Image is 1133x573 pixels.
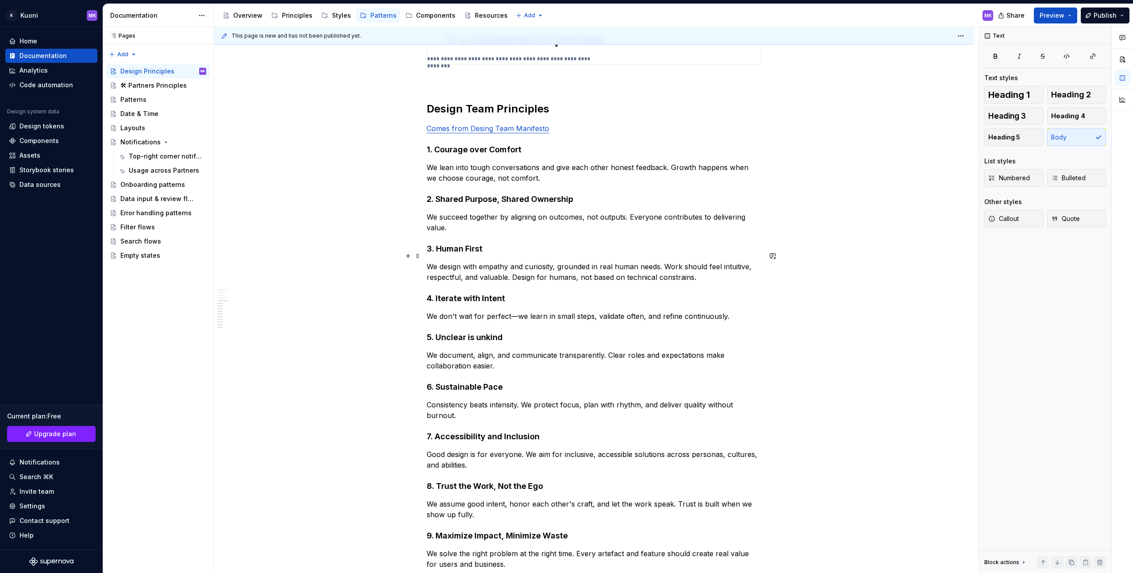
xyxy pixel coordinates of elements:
span: Quote [1051,214,1080,223]
div: Patterns [370,11,397,20]
div: Code automation [19,81,73,89]
strong: 9. Maximize Impact, Minimize Waste [427,531,568,540]
a: Settings [5,499,97,513]
div: Components [416,11,455,20]
p: Good design is for everyone. We aim for inclusive, accessible solutions across personas, cultures... [427,449,761,470]
a: Upgrade plan [7,426,96,442]
a: Analytics [5,63,97,77]
div: Home [19,37,37,46]
span: This page is new and has not been published yet. [231,32,361,39]
a: Code automation [5,78,97,92]
strong: 3. Human First [427,244,482,253]
strong: 7. Accessibility and Inclusion [427,432,540,441]
span: Heading 2 [1051,90,1091,99]
button: Heading 4 [1047,107,1106,125]
div: Contact support [19,516,69,525]
div: Data input & review flows [120,194,193,203]
a: Filter flows [106,220,210,234]
a: Assets [5,148,97,163]
button: KKuoniMK [2,6,101,25]
div: List styles [984,157,1016,166]
div: Settings [19,502,45,511]
div: Search flows [120,237,161,246]
button: Preview [1034,8,1077,23]
div: Overview [233,11,262,20]
div: Other styles [984,197,1022,206]
strong: 8. Trust the Work, Not the Ego [427,481,543,491]
div: Error handling patterns [120,209,192,217]
a: Resources [461,8,511,23]
button: Numbered [984,169,1044,187]
button: Notifications [5,455,97,469]
a: Components [5,134,97,148]
div: Text styles [984,74,1018,82]
div: Resources [475,11,508,20]
a: Search flows [106,234,210,248]
button: Heading 3 [984,107,1044,125]
div: Block actions [984,556,1027,569]
button: Heading 5 [984,128,1044,146]
strong: 5. Unclear is unkind [427,333,503,342]
span: Preview [1040,11,1064,20]
div: Usage across Partners [129,166,199,175]
span: Numbered [988,174,1030,182]
a: Design PrinciplesMK [106,64,210,78]
h2: Design Team Principles [427,102,761,116]
a: Date & Time [106,107,210,121]
button: Heading 1 [984,86,1044,104]
span: Heading 1 [988,90,1030,99]
span: Bulleted [1051,174,1086,182]
div: K [6,10,17,21]
a: Invite team [5,484,97,499]
button: Share [994,8,1030,23]
button: Publish [1081,8,1129,23]
strong: 6. Sustainable Pace [427,382,503,391]
div: Layouts [120,124,145,132]
button: Quote [1047,210,1106,228]
p: We document, align, and communicate transparently. Clear roles and expectations make collaboratio... [427,350,761,371]
div: Patterns [120,95,146,104]
span: Publish [1094,11,1117,20]
button: Heading 2 [1047,86,1106,104]
button: Add [106,48,139,61]
div: Design Principles [120,67,174,76]
strong: 4. Iterate with Intent [427,294,505,303]
a: Patterns [106,93,210,107]
a: Error handling patterns [106,206,210,220]
a: Layouts [106,121,210,135]
div: Invite team [19,487,54,496]
strong: 1. Courage over Comfort [427,145,521,154]
svg: Supernova Logo [29,557,73,566]
button: Callout [984,210,1044,228]
div: Documentation [110,11,194,20]
p: Consistency beats intensity. We protect focus, plan with rhythm, and deliver quality without burn... [427,399,761,421]
p: We design with empathy and curiosity, grounded in real human needs. Work should feel intuitive, r... [427,261,761,283]
a: 🛠 Partners Principles [106,78,210,93]
div: Page tree [219,7,511,24]
p: We lean into tough conversations and give each other honest feedback. Growth happens when we choo... [427,162,761,183]
div: Current plan : Free [7,412,96,421]
p: We don't wait for perfect—we learn in small steps, validate often, and refine continuously. [427,311,761,321]
a: Usage across Partners [115,163,210,178]
div: Page tree [106,64,210,263]
div: Top-right corner notifications [129,152,202,161]
div: Styles [332,11,351,20]
a: Data input & review flows [106,192,210,206]
div: Principles [282,11,312,20]
a: Patterns [356,8,400,23]
span: Add [524,12,535,19]
button: Help [5,528,97,542]
span: Callout [988,214,1019,223]
a: Principles [268,8,316,23]
span: Heading 3 [988,112,1026,120]
a: Design tokens [5,119,97,133]
p: We assume good intent, honor each other's craft, and let the work speak. Trust is built when we s... [427,499,761,520]
div: Components [19,136,59,145]
div: MK [984,12,992,19]
div: Assets [19,151,40,160]
span: Share [1006,11,1025,20]
a: Onboarding patterns [106,178,210,192]
div: Onboarding patterns [120,180,185,189]
div: Search ⌘K [19,472,53,481]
